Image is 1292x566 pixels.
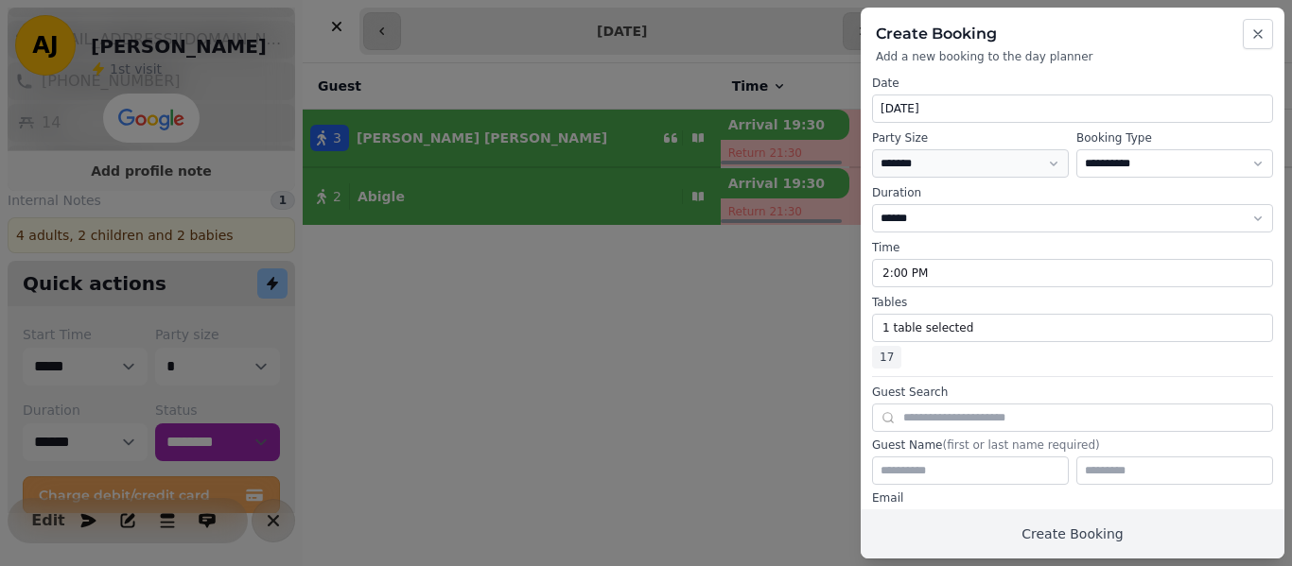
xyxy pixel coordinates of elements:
button: [DATE] [872,94,1273,123]
label: Guest Name [872,437,1273,453]
span: (first or last name required) [942,438,1099,452]
h2: Create Booking [876,23,1269,45]
button: 1 table selected [872,314,1273,342]
span: 17 [872,346,901,369]
label: Time [872,240,1273,255]
label: Tables [872,295,1273,310]
label: Guest Search [872,385,1273,400]
p: Add a new booking to the day planner [876,49,1269,64]
label: Duration [872,185,1273,200]
button: Create Booking [861,509,1284,558]
button: 2:00 PM [872,259,1273,287]
label: Party Size [872,130,1069,146]
label: Date [872,76,1273,91]
label: Email [872,490,1273,506]
label: Booking Type [1076,130,1273,146]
